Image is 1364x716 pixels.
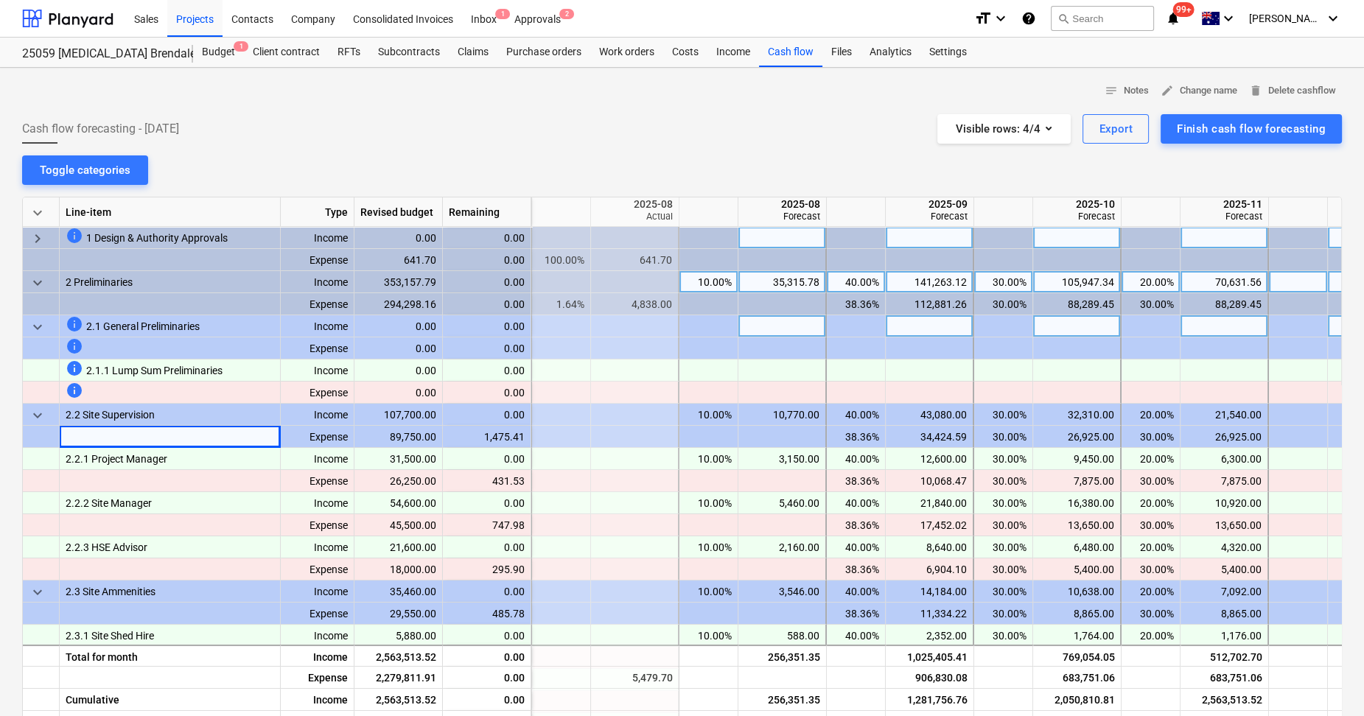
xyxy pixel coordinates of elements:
[1161,84,1174,97] span: edit
[597,667,673,689] div: 5,479.70
[86,315,200,337] span: 2.1 General Preliminaries
[744,689,820,711] div: 256,351.35
[449,625,525,647] div: 0.00
[1039,536,1114,558] div: 6,480.00
[980,580,1027,603] div: 30.00%
[1186,558,1262,580] div: 5,400.00
[443,197,531,227] div: Remaining
[685,580,732,603] div: 10.00%
[1249,13,1323,24] span: [PERSON_NAME]
[920,38,976,67] a: Settings
[354,197,443,227] div: Revised budget
[1249,84,1262,97] span: delete
[1039,404,1114,426] div: 32,310.00
[443,667,531,689] div: 0.00
[1186,603,1262,625] div: 8,865.00
[354,337,443,359] div: 0.00
[449,359,525,382] div: 0.00
[892,211,968,222] div: Forecast
[29,274,46,292] span: keyboard_arrow_down
[443,426,531,448] div: 1,475.41
[66,404,155,426] span: 2.2 Site Supervision
[980,293,1027,315] div: 30.00%
[1127,404,1174,426] div: 20.00%
[66,625,154,647] span: 2.3.1 Site Shed Hire
[354,470,443,492] div: 26,250.00
[443,689,531,711] div: 0.00
[1161,114,1342,144] button: Finish cash flow forecasting
[685,536,732,558] div: 10.00%
[354,382,443,404] div: 0.00
[892,492,967,514] div: 21,840.00
[234,41,248,52] span: 1
[29,204,46,222] span: keyboard_arrow_down
[980,404,1027,426] div: 30.00%
[281,197,354,227] div: Type
[29,230,46,248] span: keyboard_arrow_right
[86,359,223,382] span: 2.1.1 Lump Sum Preliminaries
[1173,2,1195,17] span: 99+
[1039,603,1114,625] div: 8,865.00
[1186,514,1262,536] div: 13,650.00
[833,426,879,448] div: 38.36%
[66,448,167,470] span: 2.2.1 Project Manager
[833,603,879,625] div: 38.36%
[892,667,968,689] div: 906,830.08
[833,404,879,426] div: 40.00%
[281,492,354,514] div: Income
[443,580,531,603] div: 0.00
[980,558,1027,580] div: 30.00%
[22,46,175,62] div: 25059 [MEDICAL_DATA] Brendale Re-roof and New Shed
[449,492,525,514] div: 0.00
[1186,536,1262,558] div: 4,320.00
[60,645,281,667] div: Total for month
[1039,580,1114,603] div: 10,638.00
[744,492,819,514] div: 5,460.00
[759,38,822,67] div: Cash flow
[892,603,967,625] div: 11,334.22
[892,197,968,211] div: 2025-09
[744,211,820,222] div: Forecast
[1039,271,1114,293] div: 105,947.34
[892,404,967,426] div: 43,080.00
[449,382,525,404] div: 0.00
[685,625,732,647] div: 10.00%
[1127,426,1174,448] div: 30.00%
[281,315,354,337] div: Income
[354,580,443,603] div: 35,460.00
[1039,492,1114,514] div: 16,380.00
[992,10,1010,27] i: keyboard_arrow_down
[281,558,354,580] div: Expense
[1186,470,1262,492] div: 7,875.00
[892,426,967,448] div: 34,424.59
[892,646,968,668] div: 1,025,405.41
[281,625,354,647] div: Income
[354,271,443,293] div: 353,157.79
[281,536,354,558] div: Income
[354,492,443,514] div: 54,600.00
[744,448,819,470] div: 3,150.00
[281,603,354,625] div: Expense
[1186,625,1262,647] div: 1,176.00
[744,580,819,603] div: 3,546.00
[892,558,967,580] div: 6,904.10
[1051,6,1154,31] button: Search
[707,38,759,67] a: Income
[1039,470,1114,492] div: 7,875.00
[66,315,83,333] span: This line-item cannot be forecasted before price for client is updated. To change this, contact y...
[449,558,525,580] div: 295.90
[1155,80,1243,102] button: Change name
[66,536,147,558] span: 2.2.3 HSE Advisor
[1021,10,1036,27] i: Knowledge base
[1186,271,1262,293] div: 70,631.56
[244,38,329,67] a: Client contract
[1290,645,1364,716] iframe: Chat Widget
[1186,293,1262,315] div: 88,289.45
[281,293,354,315] div: Expense
[663,38,707,67] a: Costs
[980,448,1027,470] div: 30.00%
